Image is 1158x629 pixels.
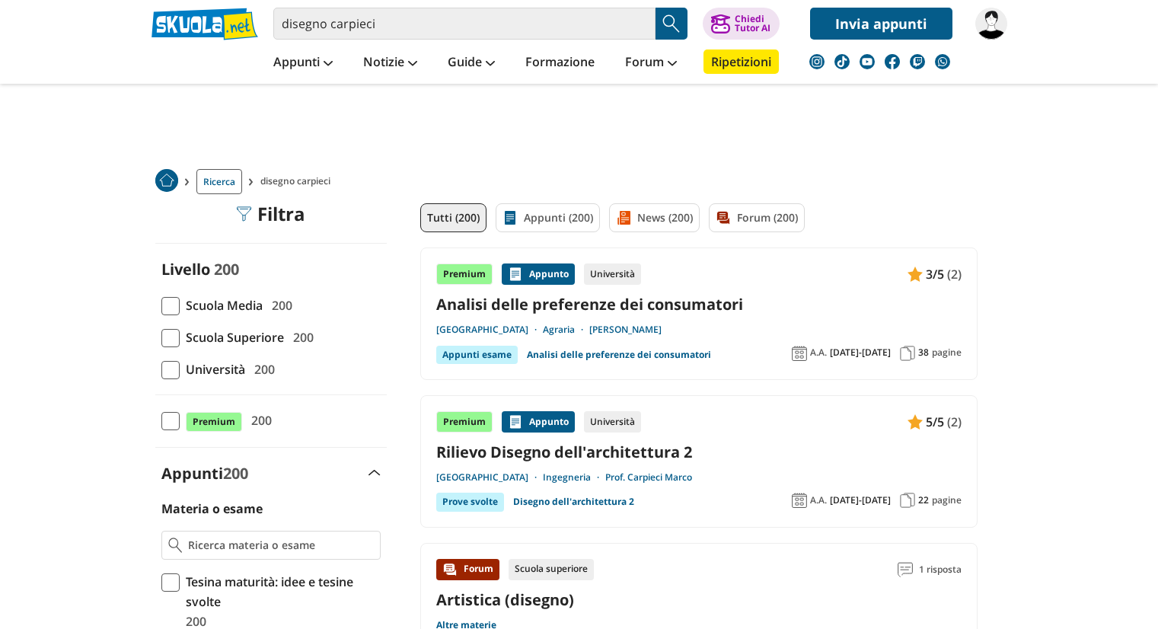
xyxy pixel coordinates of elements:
[161,500,263,517] label: Materia o esame
[502,210,518,225] img: Appunti filtro contenuto
[926,264,944,284] span: 3/5
[605,471,692,484] a: Prof. Carpieci Marco
[703,49,779,74] a: Ripetizioni
[368,470,381,476] img: Apri e chiudi sezione
[188,538,373,553] input: Ricerca materia o esame
[935,54,950,69] img: WhatsApp
[186,412,242,432] span: Premium
[885,54,900,69] img: facebook
[660,12,683,35] img: Cerca appunti, riassunti o versioni
[502,263,575,285] div: Appunto
[792,493,807,508] img: Anno accademico
[584,263,641,285] div: Università
[703,8,780,40] button: ChiediTutor AI
[359,49,421,77] a: Notizie
[834,54,850,69] img: tiktok
[919,559,962,580] span: 1 risposta
[180,572,381,611] span: Tesina maturità: idee e tesine svolte
[716,210,731,225] img: Forum filtro contenuto
[436,411,493,433] div: Premium
[522,49,598,77] a: Formazione
[908,414,923,429] img: Appunti contenuto
[245,410,272,430] span: 200
[910,54,925,69] img: twitch
[527,346,711,364] a: Analisi delle preferenze dei consumatori
[656,8,687,40] button: Search Button
[926,412,944,432] span: 5/5
[236,203,305,225] div: Filtra
[180,327,284,347] span: Scuola Superiore
[947,264,962,284] span: (2)
[260,169,337,194] span: disegno carpieci
[248,359,275,379] span: 200
[975,8,1007,40] img: alpha9
[444,49,499,77] a: Guide
[809,54,825,69] img: instagram
[908,267,923,282] img: Appunti contenuto
[509,559,594,580] div: Scuola superiore
[543,471,605,484] a: Ingegneria
[830,494,891,506] span: [DATE]-[DATE]
[266,295,292,315] span: 200
[810,494,827,506] span: A.A.
[270,49,337,77] a: Appunti
[898,562,913,577] img: Commenti lettura
[810,346,827,359] span: A.A.
[196,169,242,194] a: Ricerca
[735,14,770,33] div: Chiedi Tutor AI
[496,203,600,232] a: Appunti (200)
[508,414,523,429] img: Appunti contenuto
[287,327,314,347] span: 200
[155,169,178,192] img: Home
[900,493,915,508] img: Pagine
[860,54,875,69] img: youtube
[584,411,641,433] div: Università
[918,346,929,359] span: 38
[436,346,518,364] div: Appunti esame
[792,346,807,361] img: Anno accademico
[436,559,499,580] div: Forum
[932,494,962,506] span: pagine
[436,263,493,285] div: Premium
[436,442,962,462] a: Rilievo Disegno dell'architettura 2
[543,324,589,336] a: Agraria
[436,471,543,484] a: [GEOGRAPHIC_DATA]
[709,203,805,232] a: Forum (200)
[508,267,523,282] img: Appunti contenuto
[180,295,263,315] span: Scuola Media
[616,210,631,225] img: News filtro contenuto
[236,206,251,222] img: Filtra filtri mobile
[436,493,504,511] div: Prove svolte
[918,494,929,506] span: 22
[436,324,543,336] a: [GEOGRAPHIC_DATA]
[161,259,210,279] label: Livello
[442,562,458,577] img: Forum contenuto
[168,538,183,553] img: Ricerca materia o esame
[502,411,575,433] div: Appunto
[180,359,245,379] span: Università
[420,203,486,232] a: Tutti (200)
[161,463,248,484] label: Appunti
[932,346,962,359] span: pagine
[830,346,891,359] span: [DATE]-[DATE]
[609,203,700,232] a: News (200)
[155,169,178,194] a: Home
[223,463,248,484] span: 200
[900,346,915,361] img: Pagine
[214,259,239,279] span: 200
[589,324,662,336] a: [PERSON_NAME]
[436,294,962,314] a: Analisi delle preferenze dei consumatori
[513,493,634,511] a: Disegno dell'architettura 2
[621,49,681,77] a: Forum
[273,8,656,40] input: Cerca appunti, riassunti o versioni
[947,412,962,432] span: (2)
[810,8,952,40] a: Invia appunti
[436,589,574,610] a: Artistica (disegno)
